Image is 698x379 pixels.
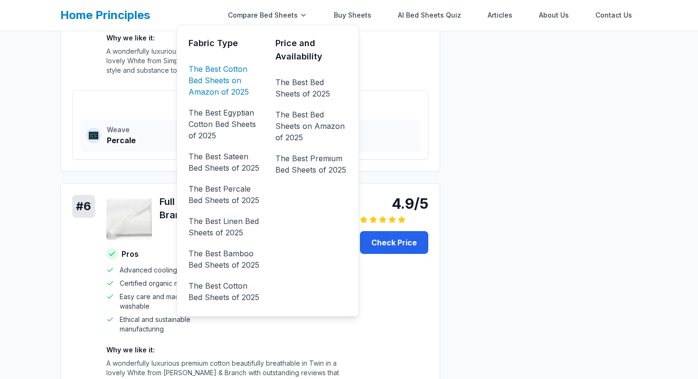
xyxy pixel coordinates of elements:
a: Check Price [360,231,428,254]
div: Percale [107,135,184,146]
div: # 6 [72,195,95,218]
a: The Best Percale Bed Sheets of 2025 [189,181,260,208]
a: The Best Linen Bed Sheets of 2025 [189,214,260,240]
p: A wonderfully luxurious premium cotton beautifully breathable in Full in a lovely White from Simp... [106,47,349,75]
h4: Pros [106,248,222,260]
span: Easy care and machine washable [120,292,222,311]
a: Contact Us [590,6,638,25]
a: The Best Sateen Bed Sheets of 2025 [189,149,260,175]
img: Full Organic Cotton Boll & Branch - Cotton product image [106,195,152,241]
h3: Price and Availability [275,37,347,63]
a: The Best Cotton Bed Sheets on Amazon of 2025 [189,61,260,99]
img: Weave [89,131,98,140]
a: The Best Bed Sheets on Amazon of 2025 [275,107,347,145]
a: The Best Premium Bed Sheets of 2025 [275,151,347,177]
a: Articles [482,6,518,25]
div: Weave [107,125,184,135]
div: Compare Bed Sheets [222,6,313,25]
div: Rating [337,125,415,135]
span: Advanced cooling technology [120,265,215,275]
a: The Best Bamboo Bed Sheets of 2025 [189,246,260,272]
a: Buy Sheets [328,6,377,25]
h4: Product Specifications [80,98,420,112]
h3: Full Organic Cotton [PERSON_NAME] & Branch [160,195,349,222]
a: The Best Cotton Bed Sheets of 2025 [189,278,260,305]
span: Ethical and sustainable manufacturing [120,315,222,334]
h4: Why we like it: [106,345,349,355]
a: The Best Bed Sheets of 2025 [275,75,347,101]
h4: Why we like it: [106,33,349,43]
a: About Us [533,6,575,25]
div: 4.2/5 [337,135,415,146]
a: AI Bed Sheets Quiz [392,6,467,25]
h3: Fabric Type [189,37,260,50]
div: 4.9/5 [360,195,428,212]
a: Home Principles [60,8,150,22]
span: Certified organic materials [120,279,202,288]
a: The Best Egyptian Cotton Bed Sheets of 2025 [189,105,260,143]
